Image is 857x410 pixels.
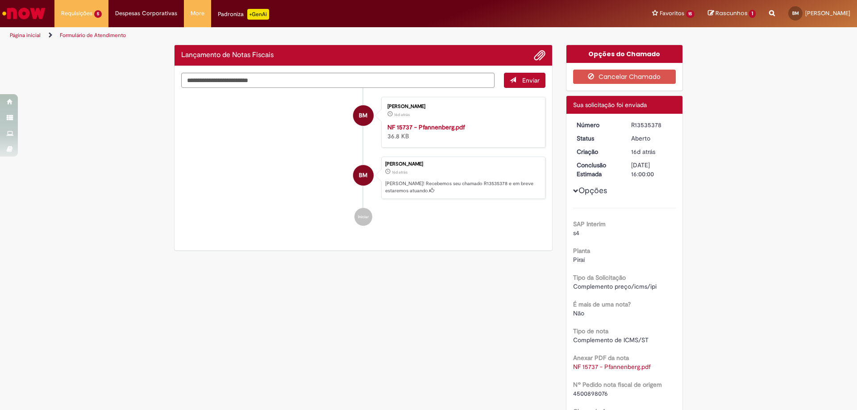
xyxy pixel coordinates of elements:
a: Página inicial [10,32,41,39]
a: NF 15737 - Pfannenberg.pdf [387,123,465,131]
div: [PERSON_NAME] [387,104,536,109]
span: 4500898076 [573,389,608,398]
div: Aberto [631,134,673,143]
span: Despesas Corporativas [115,9,177,18]
p: +GenAi [247,9,269,20]
b: Anexar PDF da nota [573,354,629,362]
div: Opções do Chamado [566,45,683,63]
time: 15/09/2025 12:00:53 [392,170,408,175]
span: Favoritos [660,9,684,18]
div: [PERSON_NAME] [385,162,541,167]
button: Cancelar Chamado [573,70,676,84]
time: 15/09/2025 12:00:53 [631,148,655,156]
img: ServiceNow [1,4,47,22]
span: 1 [749,10,756,18]
a: Formulário de Atendimento [60,32,126,39]
div: [DATE] 16:00:00 [631,161,673,178]
dt: Conclusão Estimada [570,161,625,178]
time: 15/09/2025 12:00:31 [394,112,410,117]
span: More [191,9,204,18]
span: Requisições [61,9,92,18]
a: Download de NF 15737 - Pfannenberg.pdf [573,363,651,371]
span: 15 [686,10,695,18]
span: 16d atrás [392,170,408,175]
a: Rascunhos [708,9,756,18]
b: SAP Interim [573,220,606,228]
span: BM [359,165,367,186]
span: Não [573,309,584,317]
span: s4 [573,229,579,237]
span: 16d atrás [631,148,655,156]
ul: Trilhas de página [7,27,565,44]
div: R13535378 [631,120,673,129]
li: Beatriz Dos Santos FalcÃo Manoel [181,157,545,199]
span: [PERSON_NAME] [805,9,850,17]
b: Nº Pedido nota fiscal de origem [573,381,662,389]
span: BM [359,105,367,126]
b: É mais de uma nota? [573,300,631,308]
span: Enviar [522,76,540,84]
b: Tipo da Solicitação [573,273,626,282]
div: Beatriz Dos Santos FalcÃo Manoel [353,165,374,186]
span: BM [792,10,799,16]
div: Beatriz Dos Santos FalcÃo Manoel [353,105,374,126]
b: Tipo de nota [573,327,608,335]
div: Padroniza [218,9,269,20]
dt: Status [570,134,625,143]
dt: Criação [570,147,625,156]
textarea: Digite sua mensagem aqui... [181,73,495,88]
dt: Número [570,120,625,129]
span: Rascunhos [716,9,748,17]
button: Adicionar anexos [534,50,545,61]
div: 36.8 KB [387,123,536,141]
div: 15/09/2025 12:00:53 [631,147,673,156]
b: Planta [573,247,590,255]
span: 5 [94,10,102,18]
button: Enviar [504,73,545,88]
p: [PERSON_NAME]! Recebemos seu chamado R13535378 e em breve estaremos atuando. [385,180,541,194]
ul: Histórico de tíquete [181,88,545,235]
h2: Lançamento de Notas Fiscais Histórico de tíquete [181,51,274,59]
span: Piraí [573,256,585,264]
span: 16d atrás [394,112,410,117]
span: Complemento de ICMS/ST [573,336,649,344]
span: Complemento preço/icms/ipi [573,282,657,290]
span: Sua solicitação foi enviada [573,101,647,109]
